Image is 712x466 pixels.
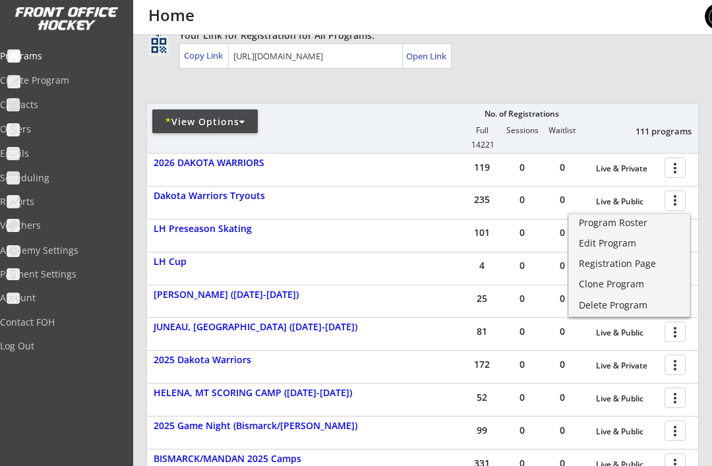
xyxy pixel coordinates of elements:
[543,228,582,237] div: 0
[154,289,359,301] div: [PERSON_NAME] ([DATE]-[DATE])
[462,261,502,270] div: 4
[665,322,686,342] button: more_vert
[152,115,258,129] div: View Options
[579,239,680,248] div: Edit Program
[154,421,359,432] div: 2025 Game Night (Bismarck/[PERSON_NAME])
[543,360,582,369] div: 0
[543,327,582,336] div: 0
[596,164,658,173] div: Live & Private
[579,259,680,268] div: Registration Page
[462,195,502,204] div: 235
[184,49,225,61] div: Copy Link
[596,427,658,436] div: Live & Public
[569,235,690,254] a: Edit Program
[502,360,542,369] div: 0
[543,393,582,402] div: 0
[543,294,582,303] div: 0
[579,279,680,289] div: Clone Program
[665,355,686,375] button: more_vert
[154,256,359,268] div: LH Cup
[462,126,502,135] div: Full
[543,195,582,204] div: 0
[179,29,658,42] div: Your Link for Registration for All Programs:
[569,255,690,275] a: Registration Page
[579,301,680,310] div: Delete Program
[502,126,542,135] div: Sessions
[462,294,502,303] div: 25
[154,453,359,465] div: BISMARCK/MANDAN 2025 Camps
[596,361,658,370] div: Live & Private
[154,388,359,399] div: HELENA, MT SCORING CAMP ([DATE]-[DATE])
[154,158,359,169] div: 2026 DAKOTA WARRIORS
[502,426,542,435] div: 0
[543,163,582,172] div: 0
[462,426,502,435] div: 99
[502,195,542,204] div: 0
[502,261,542,270] div: 0
[502,228,542,237] div: 0
[596,328,658,337] div: Live & Public
[462,228,502,237] div: 101
[542,126,581,135] div: Waitlist
[462,393,502,402] div: 52
[596,197,658,206] div: Live & Public
[502,294,542,303] div: 0
[406,51,448,62] div: Open Link
[462,163,502,172] div: 119
[665,388,686,408] button: more_vert
[665,190,686,211] button: more_vert
[149,36,169,55] button: qr_code
[543,426,582,435] div: 0
[463,140,502,150] div: 14221
[502,163,542,172] div: 0
[623,125,692,137] div: 111 programs
[569,214,690,234] a: Program Roster
[665,158,686,178] button: more_vert
[406,47,448,65] a: Open Link
[462,360,502,369] div: 172
[462,327,502,336] div: 81
[502,327,542,336] div: 0
[154,223,359,235] div: LH Preseason Skating
[154,355,359,366] div: 2025 Dakota Warriors
[154,190,359,202] div: Dakota Warriors Tryouts
[665,421,686,441] button: more_vert
[481,109,562,119] div: No. of Registrations
[154,322,359,333] div: JUNEAU, [GEOGRAPHIC_DATA] ([DATE]-[DATE])
[502,393,542,402] div: 0
[596,394,658,403] div: Live & Public
[543,261,582,270] div: 0
[150,29,166,38] div: qr
[579,218,680,227] div: Program Roster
